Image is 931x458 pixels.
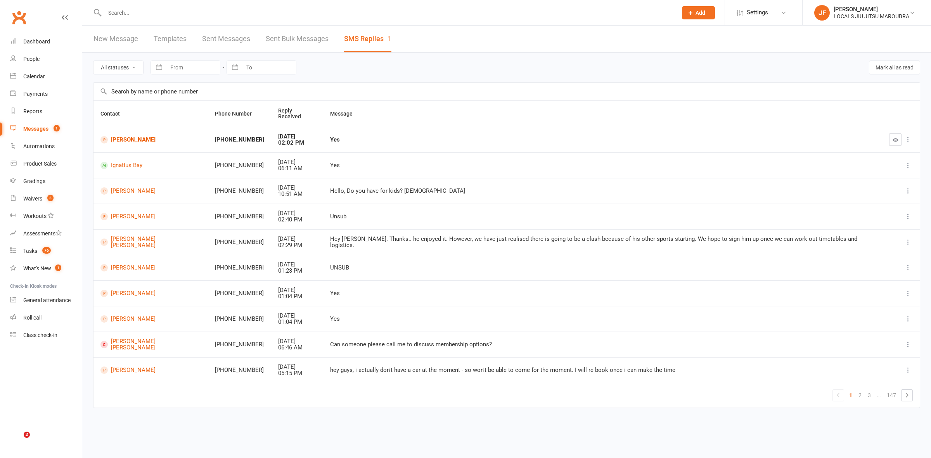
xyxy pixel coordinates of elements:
a: [PERSON_NAME] [100,315,201,323]
a: [PERSON_NAME] [100,136,201,143]
a: Templates [154,26,187,52]
a: Tasks 76 [10,242,82,260]
div: Payments [23,91,48,97]
div: Yes [330,290,875,297]
a: Gradings [10,173,82,190]
span: 3 [47,195,54,201]
div: 01:04 PM [278,293,316,300]
div: [PHONE_NUMBER] [215,290,264,297]
div: 1 [388,35,391,43]
a: New Message [93,26,138,52]
span: 2 [24,432,30,438]
div: [PHONE_NUMBER] [215,239,264,245]
div: [DATE] [278,133,316,140]
div: [PHONE_NUMBER] [215,264,264,271]
th: Contact [93,101,208,127]
div: Messages [23,126,48,132]
a: Assessments [10,225,82,242]
div: 10:51 AM [278,191,316,197]
th: Phone Number [208,101,271,127]
div: Tasks [23,248,37,254]
a: Ignatius Bay [100,162,201,169]
span: Add [696,10,705,16]
div: Assessments [23,230,62,237]
a: 3 [865,390,874,401]
button: Add [682,6,715,19]
div: 02:02 PM [278,140,316,146]
div: 02:29 PM [278,242,316,249]
div: Yes [330,162,875,169]
div: 05:15 PM [278,370,316,377]
span: Settings [747,4,768,21]
button: Mark all as read [869,60,920,74]
a: Workouts [10,207,82,225]
a: Waivers 3 [10,190,82,207]
div: [PHONE_NUMBER] [215,162,264,169]
div: Product Sales [23,161,57,167]
div: [PERSON_NAME] [834,6,909,13]
a: Dashboard [10,33,82,50]
div: UNSUB [330,264,875,271]
div: Hello, Do you have for kids? [DEMOGRAPHIC_DATA] [330,188,875,194]
a: Clubworx [9,8,29,27]
a: 147 [884,390,899,401]
a: Messages 1 [10,120,82,138]
a: [PERSON_NAME] [100,187,201,195]
div: [PHONE_NUMBER] [215,367,264,373]
a: Sent Messages [202,26,250,52]
a: Product Sales [10,155,82,173]
input: To [242,61,296,74]
div: [DATE] [278,236,316,242]
div: [PHONE_NUMBER] [215,137,264,143]
a: Roll call [10,309,82,327]
div: JF [814,5,830,21]
input: Search... [102,7,672,18]
div: LOCALS JIU JITSU MAROUBRA [834,13,909,20]
div: Class check-in [23,332,57,338]
div: [PHONE_NUMBER] [215,316,264,322]
div: [DATE] [278,364,316,370]
div: [DATE] [278,261,316,268]
div: Can someone please call me to discuss membership options? [330,341,875,348]
a: [PERSON_NAME] [100,213,201,220]
a: Reports [10,103,82,120]
span: 76 [42,247,51,254]
div: [DATE] [278,210,316,217]
div: 01:04 PM [278,319,316,325]
th: Message [323,101,882,127]
div: 06:11 AM [278,165,316,172]
div: [DATE] [278,313,316,319]
div: Yes [330,316,875,322]
input: Search by name or phone number [93,83,920,100]
a: … [874,390,884,401]
div: Unsub [330,213,875,220]
iframe: Intercom live chat [8,432,26,450]
div: [DATE] [278,185,316,191]
div: [PHONE_NUMBER] [215,341,264,348]
a: Class kiosk mode [10,327,82,344]
a: [PERSON_NAME] [PERSON_NAME] [100,338,201,351]
div: 02:40 PM [278,216,316,223]
div: Reports [23,108,42,114]
div: Calendar [23,73,45,80]
div: What's New [23,265,51,271]
div: [DATE] [278,287,316,294]
div: 01:23 PM [278,268,316,274]
div: Automations [23,143,55,149]
div: [PHONE_NUMBER] [215,213,264,220]
a: What's New1 [10,260,82,277]
div: Workouts [23,213,47,219]
th: Reply Received [271,101,323,127]
div: [DATE] [278,338,316,345]
div: Yes [330,137,875,143]
div: 06:46 AM [278,344,316,351]
a: 1 [846,390,855,401]
div: People [23,56,40,62]
a: People [10,50,82,68]
a: General attendance kiosk mode [10,292,82,309]
a: Automations [10,138,82,155]
a: Payments [10,85,82,103]
a: 2 [855,390,865,401]
div: [DATE] [278,159,316,166]
a: [PERSON_NAME] [100,264,201,271]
